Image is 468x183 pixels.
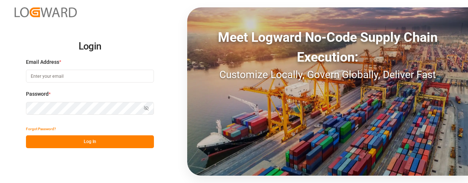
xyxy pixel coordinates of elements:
span: Password [26,90,49,98]
div: Customize Locally, Govern Globally, Deliver Fast [187,67,468,83]
button: Forgot Password? [26,122,56,135]
span: Email Address [26,58,59,66]
button: Log In [26,135,154,148]
div: Meet Logward No-Code Supply Chain Execution: [187,28,468,67]
h2: Login [26,35,154,58]
input: Enter your email [26,70,154,83]
img: Logward_new_orange.png [15,7,77,17]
